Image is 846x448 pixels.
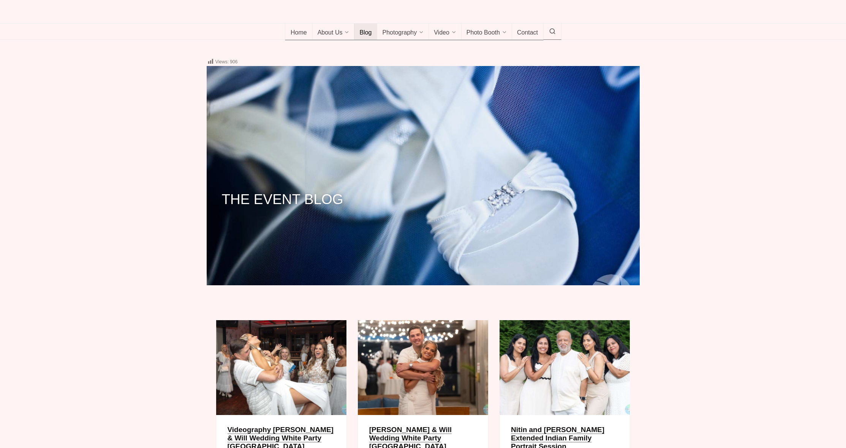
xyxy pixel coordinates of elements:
[382,29,417,37] span: Photography
[318,29,343,37] span: About Us
[461,24,512,40] a: Photo Booth
[291,29,307,37] span: Home
[354,24,377,40] a: Blog
[312,24,355,40] a: About Us
[434,29,449,37] span: Video
[517,29,538,37] span: Contact
[377,24,429,40] a: Photography
[512,24,544,40] a: Contact
[230,59,237,64] span: 906
[285,24,313,40] a: Home
[215,59,229,64] span: Views:
[466,29,500,37] span: Photo Booth
[359,29,372,37] span: Blog
[429,24,462,40] a: Video
[207,180,640,204] div: THE EVENT BLOG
